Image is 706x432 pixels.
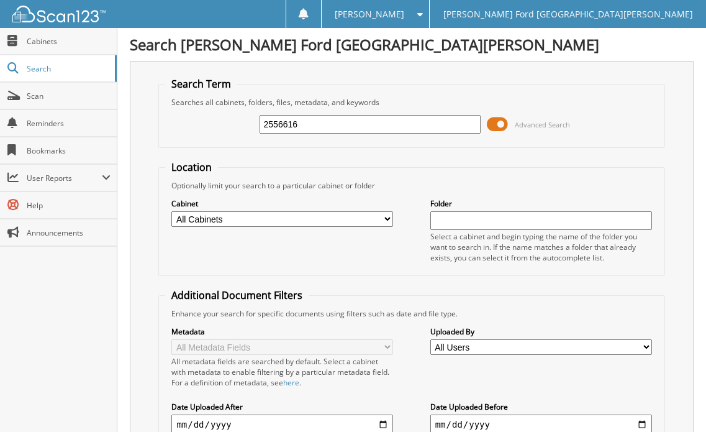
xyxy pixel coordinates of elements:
span: Search [27,63,109,74]
h1: Search [PERSON_NAME] Ford [GEOGRAPHIC_DATA][PERSON_NAME] [130,34,694,55]
span: [PERSON_NAME] [335,11,404,18]
label: Date Uploaded Before [430,402,652,412]
img: scan123-logo-white.svg [12,6,106,22]
div: Searches all cabinets, folders, files, metadata, and keywords [165,97,658,108]
legend: Additional Document Filters [165,288,309,302]
label: Cabinet [171,198,393,209]
legend: Search Term [165,77,237,91]
span: Help [27,200,111,211]
span: [PERSON_NAME] Ford [GEOGRAPHIC_DATA][PERSON_NAME] [443,11,693,18]
legend: Location [165,160,218,174]
span: Bookmarks [27,145,111,156]
a: here [283,377,299,388]
div: Select a cabinet and begin typing the name of the folder you want to search in. If the name match... [430,231,652,263]
label: Metadata [171,326,393,337]
div: All metadata fields are searched by default. Select a cabinet with metadata to enable filtering b... [171,356,393,388]
span: Announcements [27,227,111,238]
div: Optionally limit your search to a particular cabinet or folder [165,180,658,191]
span: Cabinets [27,36,111,47]
label: Uploaded By [430,326,652,337]
span: Advanced Search [515,120,570,129]
span: Reminders [27,118,111,129]
label: Folder [430,198,652,209]
span: User Reports [27,173,102,183]
span: Scan [27,91,111,101]
div: Enhance your search for specific documents using filters such as date and file type. [165,308,658,319]
label: Date Uploaded After [171,402,393,412]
